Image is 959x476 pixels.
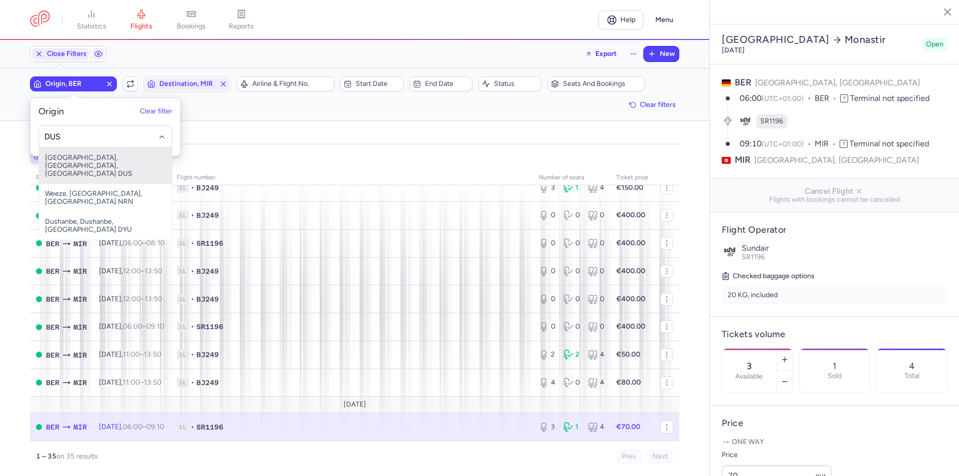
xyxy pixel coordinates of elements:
button: Start date [340,76,403,91]
span: MIR [73,294,87,305]
div: 0 [588,266,604,276]
span: 1L [177,210,189,220]
div: 4 [588,183,604,193]
div: 0 [563,378,580,388]
span: BER [735,77,751,88]
strong: €400.00 [616,322,645,331]
time: 11:00 [123,350,140,359]
span: Dushanbe, Dushanbe, [GEOGRAPHIC_DATA] DYU [39,212,172,240]
time: [DATE] [722,46,745,54]
span: BER [46,294,59,305]
a: flights [116,9,166,31]
span: BJ249 [196,210,219,220]
a: statistics [66,9,116,31]
span: • [191,422,194,432]
div: 2 [563,350,580,360]
div: 4 [588,378,604,388]
span: [GEOGRAPHIC_DATA], [GEOGRAPHIC_DATA], [GEOGRAPHIC_DATA] DUS [39,148,172,184]
div: 0 [563,294,580,304]
div: 0 [588,238,604,248]
span: (UTC+01:00) [762,94,804,103]
div: 3 [539,183,555,193]
span: Terminal not specified [850,139,929,148]
span: Airline & Flight No. [252,80,331,88]
span: Help [620,16,635,23]
span: flights [130,22,152,31]
span: 1L [177,322,189,332]
span: – [123,267,162,275]
span: (UTC+01:00) [762,140,804,148]
span: Export [595,50,617,57]
th: Ticket price [610,170,654,185]
span: MIR [73,377,87,388]
span: • [191,210,194,220]
span: Status [494,80,538,88]
span: BER [46,266,59,277]
div: 3 [539,422,555,432]
div: 4 [588,422,604,432]
span: [DATE], [99,295,162,303]
span: 1L [177,350,189,360]
label: Price [722,449,832,461]
span: reports [229,22,254,31]
div: 0 [588,294,604,304]
span: 1L [177,238,189,248]
a: CitizenPlane red outlined logo [30,10,50,29]
span: 1L [177,294,189,304]
input: -searchbox [44,131,167,142]
span: on 35 results [56,452,98,461]
h2: [GEOGRAPHIC_DATA] Monastir [722,33,918,46]
span: BJ249 [196,378,219,388]
p: Sundair [742,244,948,253]
span: bookings [177,22,206,31]
span: Flights with bookings cannot be cancelled [718,196,952,204]
span: SR1196 [196,238,223,248]
span: [DATE] [344,401,366,409]
span: – [123,295,162,303]
div: 1 [563,183,580,193]
strong: €400.00 [616,211,645,219]
time: 06:00 [123,239,142,247]
li: 20 KG, included [722,286,948,304]
strong: €70.00 [616,423,640,431]
span: Weeze, [GEOGRAPHIC_DATA], [GEOGRAPHIC_DATA] NRN [39,184,172,212]
time: 13:50 [144,378,161,387]
span: BER [46,322,59,333]
h5: Checked baggage options [722,270,948,282]
a: reports [216,9,266,31]
span: MIR [73,422,87,433]
span: T [840,94,848,102]
div: 0 [563,266,580,276]
span: – [123,350,161,359]
time: 06:00 [123,423,142,431]
span: [DATE], [99,378,161,387]
span: – [123,239,165,247]
div: 0 [588,210,604,220]
span: • [191,238,194,248]
span: SR1196 [196,322,223,332]
span: BJ249 [196,266,219,276]
span: MIR [73,266,87,277]
h4: Flight Operator [722,224,948,236]
div: 0 [539,210,555,220]
span: 1L [177,422,189,432]
span: • [191,322,194,332]
span: • [191,183,194,193]
strong: 1 – 35 [36,452,56,461]
button: Clear filters [626,97,679,112]
button: Menu [649,10,679,29]
span: BER [46,422,59,433]
p: Total [905,372,920,380]
div: 0 [563,238,580,248]
span: • [191,350,194,360]
strong: €400.00 [616,295,645,303]
span: [DATE], [99,267,162,275]
button: Export [578,46,623,62]
p: One way [722,437,948,447]
strong: €400.00 [616,239,645,247]
label: Available [735,373,763,381]
strong: €150.00 [616,183,643,192]
div: 4 [588,350,604,360]
time: 08:10 [146,239,165,247]
time: 11:00 [123,378,140,387]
